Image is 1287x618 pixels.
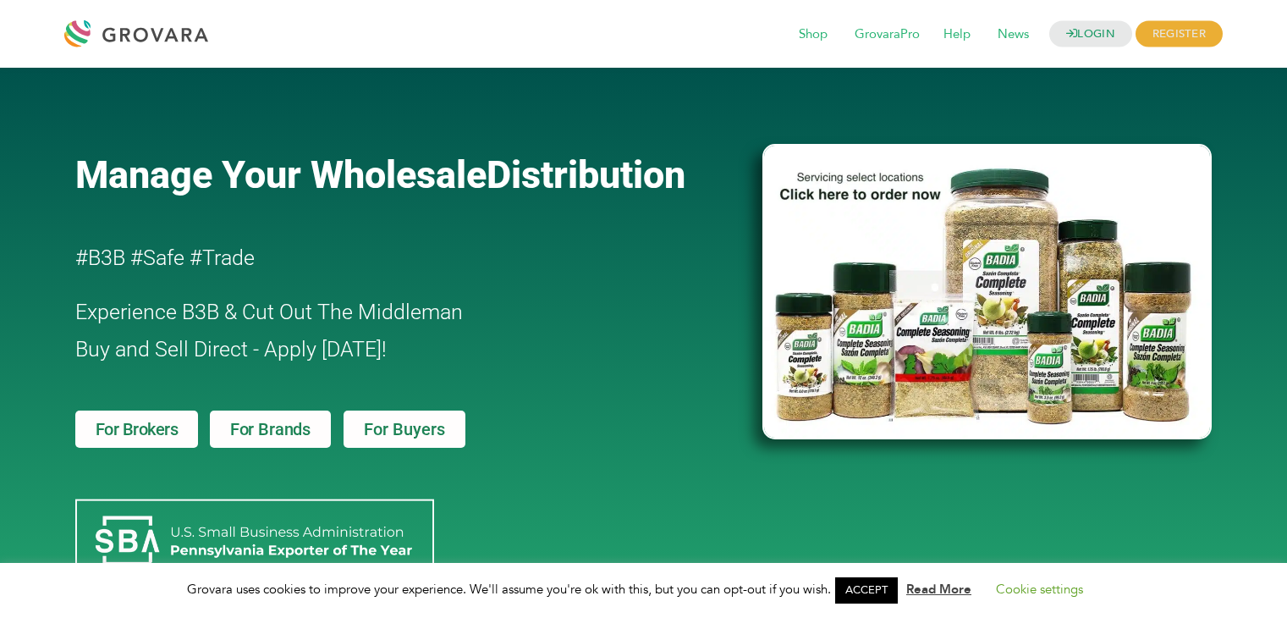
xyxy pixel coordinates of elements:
[75,152,487,197] span: Manage Your Wholesale
[1049,21,1132,47] a: LOGIN
[75,337,387,361] span: Buy and Sell Direct - Apply [DATE]!
[787,25,839,44] a: Shop
[364,421,445,438] span: For Buyers
[75,300,463,324] span: Experience B3B & Cut Out The Middleman
[344,411,465,448] a: For Buyers
[787,19,839,51] span: Shop
[487,152,685,197] span: Distribution
[906,581,971,598] a: Read More
[1136,21,1223,47] span: REGISTER
[932,19,982,51] span: Help
[843,25,932,44] a: GrovaraPro
[996,581,1083,598] a: Cookie settings
[932,25,982,44] a: Help
[843,19,932,51] span: GrovaraPro
[96,421,179,438] span: For Brokers
[230,421,311,438] span: For Brands
[986,25,1041,44] a: News
[986,19,1041,51] span: News
[210,411,331,448] a: For Brands
[75,411,199,448] a: For Brokers
[75,152,735,197] a: Manage Your WholesaleDistribution
[75,240,666,277] h2: #B3B #Safe #Trade
[187,581,1100,598] span: Grovara uses cookies to improve your experience. We'll assume you're ok with this, but you can op...
[835,577,898,604] a: ACCEPT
